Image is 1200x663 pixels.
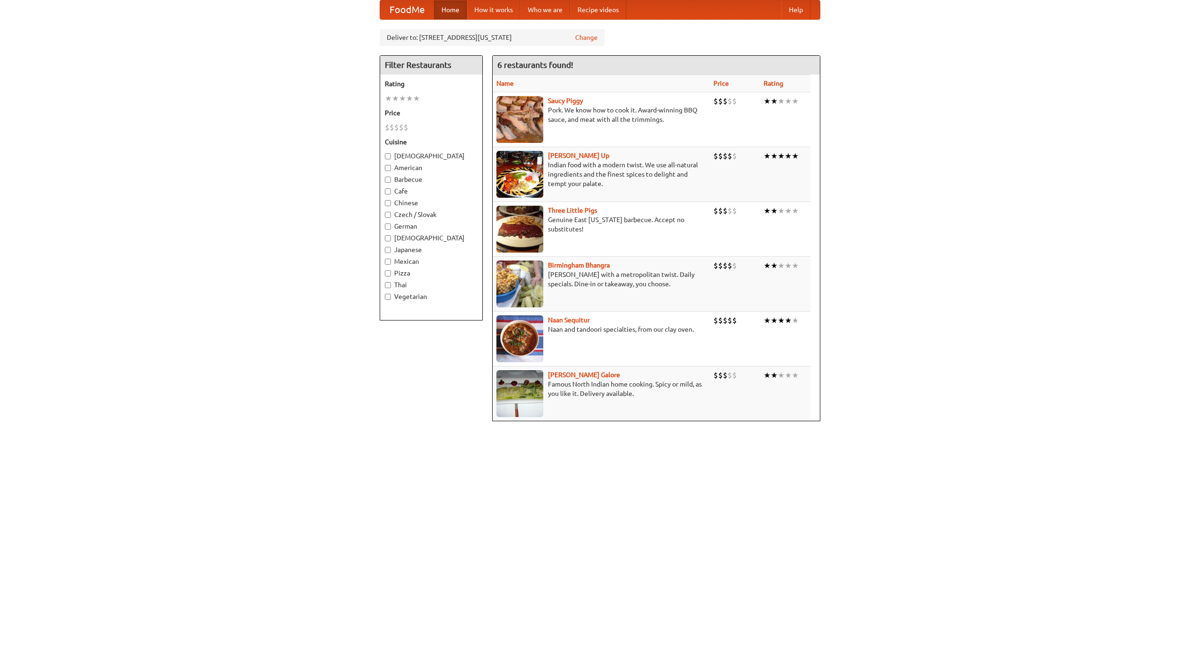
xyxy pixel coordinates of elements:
[496,261,543,307] img: bhangra.jpg
[785,151,792,161] li: ★
[723,151,727,161] li: $
[781,0,810,19] a: Help
[792,96,799,106] li: ★
[771,261,778,271] li: ★
[718,206,723,216] li: $
[385,151,478,161] label: [DEMOGRAPHIC_DATA]
[723,315,727,326] li: $
[385,222,478,231] label: German
[385,122,390,133] li: $
[548,97,583,104] a: Saucy Piggy
[771,151,778,161] li: ★
[732,206,737,216] li: $
[496,105,706,124] p: Pork. We know how to cook it. Award-winning BBQ sauce, and meat with all the trimmings.
[764,261,771,271] li: ★
[764,151,771,161] li: ★
[764,96,771,106] li: ★
[496,151,543,198] img: curryup.jpg
[496,206,543,253] img: littlepigs.jpg
[778,206,785,216] li: ★
[385,175,478,184] label: Barbecue
[727,370,732,380] li: $
[385,153,391,159] input: [DEMOGRAPHIC_DATA]
[496,380,706,398] p: Famous North Indian home cooking. Spicy or mild, as you like it. Delivery available.
[385,233,478,243] label: [DEMOGRAPHIC_DATA]
[385,223,391,230] input: German
[764,370,771,380] li: ★
[713,206,718,216] li: $
[718,96,723,106] li: $
[385,188,391,194] input: Cafe
[718,315,723,326] li: $
[764,315,771,326] li: ★
[434,0,467,19] a: Home
[394,122,399,133] li: $
[778,151,785,161] li: ★
[713,96,718,106] li: $
[723,206,727,216] li: $
[575,33,598,42] a: Change
[727,315,732,326] li: $
[385,268,478,278] label: Pizza
[385,292,478,301] label: Vegetarian
[385,257,478,266] label: Mexican
[771,206,778,216] li: ★
[385,294,391,300] input: Vegetarian
[548,207,597,214] a: Three Little Pigs
[548,152,609,159] b: [PERSON_NAME] Up
[385,200,391,206] input: Chinese
[713,261,718,271] li: $
[732,370,737,380] li: $
[785,261,792,271] li: ★
[385,93,392,104] li: ★
[406,93,413,104] li: ★
[713,80,729,87] a: Price
[778,261,785,271] li: ★
[771,315,778,326] li: ★
[385,177,391,183] input: Barbecue
[785,206,792,216] li: ★
[792,315,799,326] li: ★
[718,370,723,380] li: $
[727,96,732,106] li: $
[392,93,399,104] li: ★
[792,206,799,216] li: ★
[385,79,478,89] h5: Rating
[732,315,737,326] li: $
[732,96,737,106] li: $
[399,93,406,104] li: ★
[520,0,570,19] a: Who we are
[723,261,727,271] li: $
[496,215,706,234] p: Genuine East [US_STATE] barbecue. Accept no substitutes!
[385,137,478,147] h5: Cuisine
[385,186,478,196] label: Cafe
[792,370,799,380] li: ★
[570,0,626,19] a: Recipe videos
[385,247,391,253] input: Japanese
[548,261,610,269] a: Birmingham Bhangra
[785,370,792,380] li: ★
[718,151,723,161] li: $
[713,315,718,326] li: $
[497,60,573,69] ng-pluralize: 6 restaurants found!
[380,0,434,19] a: FoodMe
[727,151,732,161] li: $
[771,370,778,380] li: ★
[778,370,785,380] li: ★
[467,0,520,19] a: How it works
[496,96,543,143] img: saucy.jpg
[764,206,771,216] li: ★
[548,371,620,379] a: [PERSON_NAME] Galore
[385,235,391,241] input: [DEMOGRAPHIC_DATA]
[496,315,543,362] img: naansequitur.jpg
[723,96,727,106] li: $
[548,316,590,324] a: Naan Sequitur
[413,93,420,104] li: ★
[385,270,391,276] input: Pizza
[723,370,727,380] li: $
